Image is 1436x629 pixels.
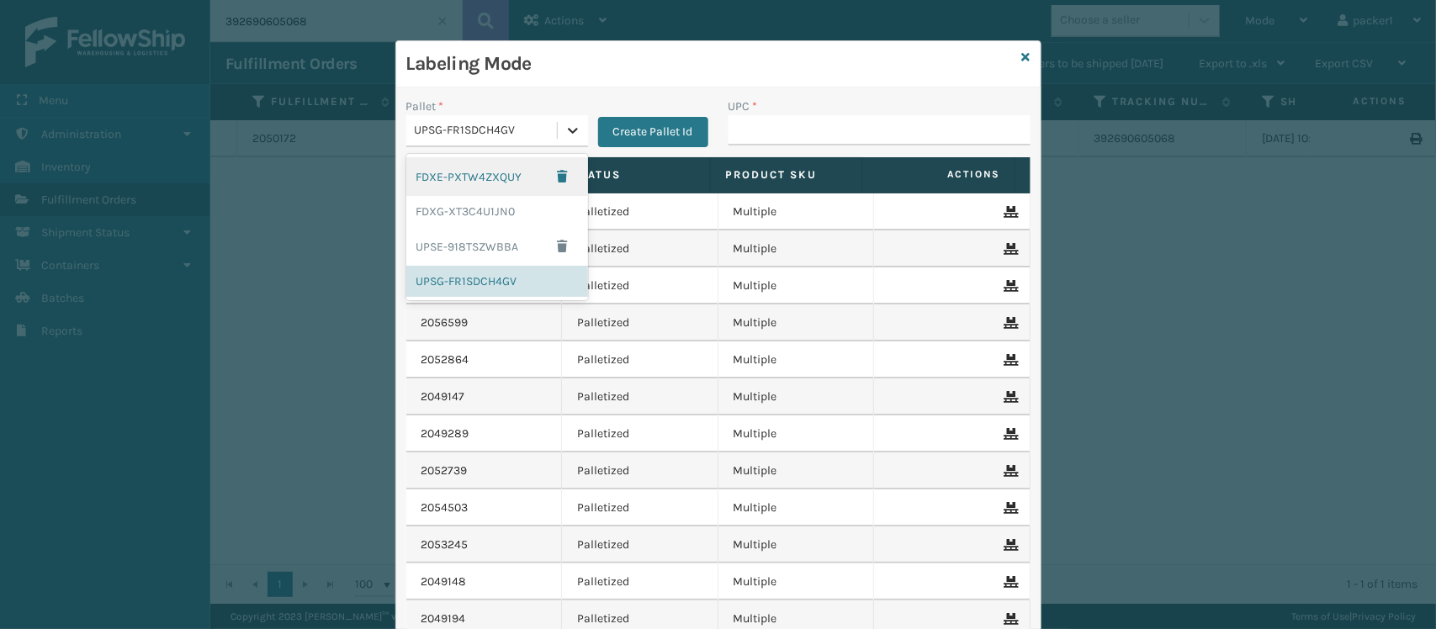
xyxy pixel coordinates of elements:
td: Palletized [562,489,718,526]
td: Palletized [562,267,718,304]
i: Remove From Pallet [1004,465,1015,477]
i: Remove From Pallet [1004,317,1015,329]
td: Multiple [718,230,875,267]
td: Palletized [562,526,718,563]
div: UPSG-FR1SDCH4GV [415,122,559,140]
td: Palletized [562,452,718,489]
i: Remove From Pallet [1004,539,1015,551]
td: Multiple [718,526,875,563]
label: Status [574,167,695,182]
td: Palletized [562,304,718,341]
a: 2049289 [421,425,469,442]
td: Palletized [562,341,718,378]
a: 2054503 [421,499,469,516]
a: 2056599 [421,314,469,331]
h3: Labeling Mode [406,51,1015,77]
a: 2052864 [421,351,469,368]
i: Remove From Pallet [1004,206,1015,218]
a: 2049194 [421,610,466,627]
label: Product SKU [726,167,847,182]
td: Palletized [562,378,718,415]
td: Multiple [718,341,875,378]
label: Pallet [406,98,444,115]
div: UPSE-918TSZWBBA [406,227,588,266]
div: FDXE-PXTW4ZXQUY [406,157,588,196]
i: Remove From Pallet [1004,243,1015,255]
td: Palletized [562,230,718,267]
i: Remove From Pallet [1004,428,1015,440]
td: Palletized [562,415,718,452]
div: FDXG-XT3C4U1JN0 [406,196,588,227]
a: 2049147 [421,388,465,405]
i: Remove From Pallet [1004,576,1015,588]
td: Multiple [718,489,875,526]
td: Palletized [562,193,718,230]
td: Multiple [718,563,875,600]
a: 2053245 [421,536,469,553]
i: Remove From Pallet [1004,391,1015,403]
i: Remove From Pallet [1004,502,1015,514]
i: Remove From Pallet [1004,613,1015,625]
label: UPC [729,98,758,115]
td: Multiple [718,452,875,489]
td: Multiple [718,193,875,230]
td: Multiple [718,378,875,415]
button: Create Pallet Id [598,117,708,147]
td: Multiple [718,304,875,341]
td: Palletized [562,563,718,600]
td: Multiple [718,267,875,304]
div: UPSG-FR1SDCH4GV [406,266,588,297]
td: Multiple [718,415,875,452]
i: Remove From Pallet [1004,280,1015,292]
span: Actions [868,161,1011,188]
i: Remove From Pallet [1004,354,1015,366]
a: 2052739 [421,462,468,479]
a: 2049148 [421,573,467,590]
